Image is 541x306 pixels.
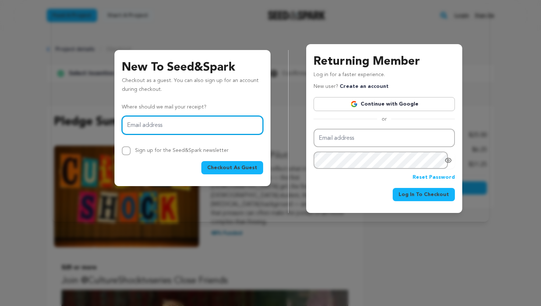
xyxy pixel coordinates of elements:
[314,53,455,71] h3: Returning Member
[445,157,452,164] a: Show password as plain text. Warning: this will display your password on the screen.
[135,148,229,153] label: Sign up for the Seed&Spark newsletter
[314,82,389,91] p: New user?
[201,161,263,174] button: Checkout As Guest
[314,71,455,82] p: Log in for a faster experience.
[399,191,449,198] span: Log In To Checkout
[122,76,263,97] p: Checkout as a guest. You can also sign up for an account during checkout.
[377,115,391,123] span: or
[314,97,455,111] a: Continue with Google
[207,164,257,171] span: Checkout As Guest
[122,103,263,112] p: Where should we mail your receipt?
[340,84,389,89] a: Create an account
[122,59,263,76] h3: New To Seed&Spark
[314,129,455,147] input: Email address
[413,173,455,182] a: Reset Password
[122,116,263,135] input: Email address
[393,188,455,201] button: Log In To Checkout
[350,100,358,108] img: Google logo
